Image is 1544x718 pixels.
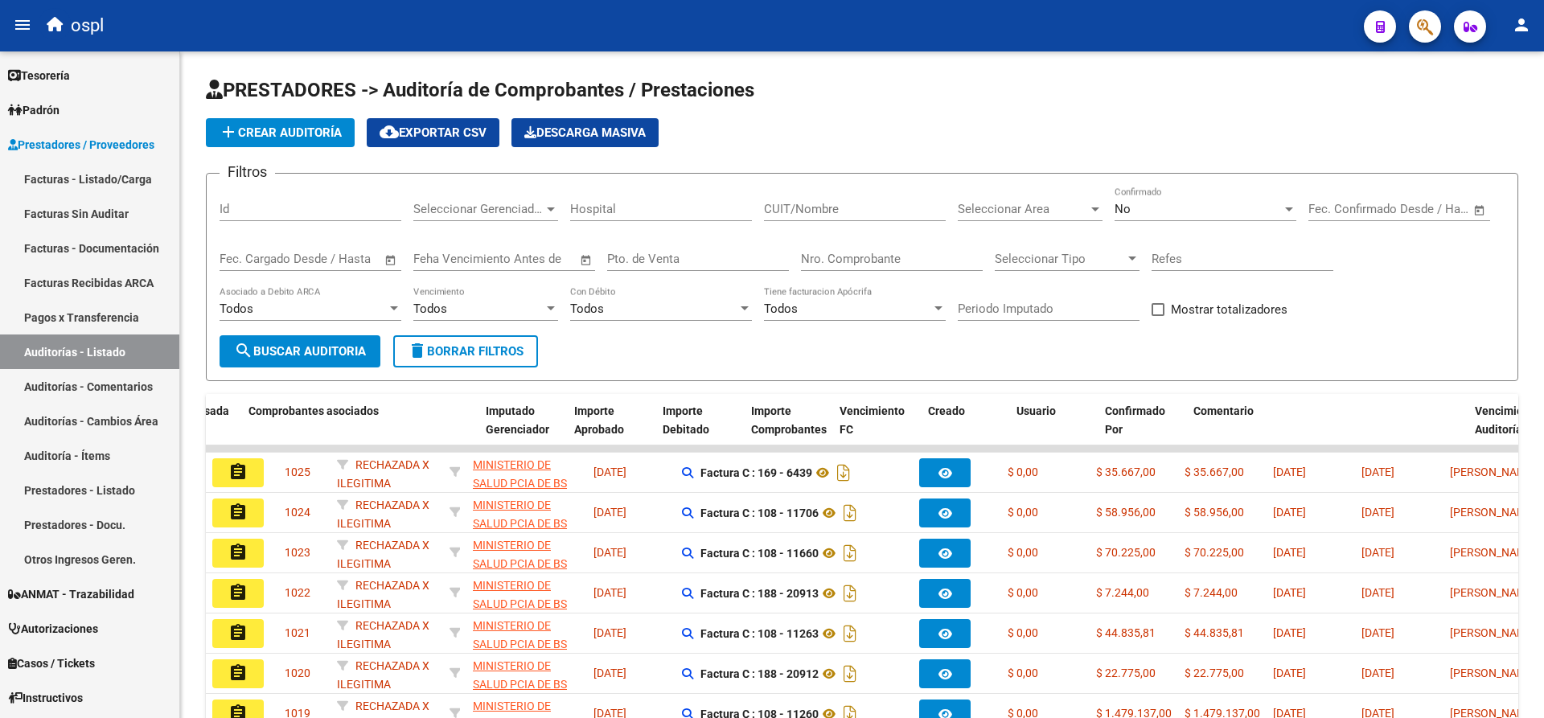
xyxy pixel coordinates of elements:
span: $ 44.835,81 [1185,626,1244,639]
span: 1022 [285,586,310,599]
i: Descargar documento [840,540,860,566]
span: Casos / Tickets [8,654,95,672]
span: [DATE] [1273,626,1306,639]
span: 1021 [285,626,310,639]
input: Start date [220,252,272,266]
span: MINISTERIO DE SALUD PCIA DE BS AS O. P. [473,579,567,629]
span: [DATE] [1273,667,1306,679]
span: $ 0,00 [1008,586,1038,599]
strong: Factura C : 108 - 11660 [700,547,819,560]
input: Start date [1308,202,1361,216]
span: Comprobantes asociados [248,404,379,417]
span: Importe Debitado [663,404,709,436]
button: Open calendar [1471,201,1489,220]
span: $ 0,00 [1008,667,1038,679]
span: [DATE] [593,506,626,519]
span: PRESTADORES -> Auditoría de Comprobantes / Prestaciones [206,79,754,101]
span: $ 7.244,00 [1096,586,1149,599]
mat-icon: assignment [228,503,248,522]
mat-icon: person [1512,15,1531,35]
mat-icon: assignment [228,663,248,683]
mat-icon: search [234,341,253,360]
span: 1024 [285,506,310,519]
mat-icon: assignment [228,462,248,482]
strong: Factura C : 188 - 20912 [700,667,819,680]
span: [DATE] [1361,506,1394,519]
span: Tesorería [8,67,70,84]
datatable-header-cell: Importe Aprobado [568,394,656,465]
span: Descarga Masiva [524,125,646,140]
span: Mostrar totalizadores [1171,300,1287,319]
span: [DATE] [1361,546,1394,559]
button: Borrar Filtros [393,335,538,367]
span: Seleccionar Area [958,202,1088,216]
i: Descargar documento [840,621,860,646]
strong: Factura C : 169 - 6439 [700,466,812,479]
div: - 30626983398 [473,576,581,610]
i: Descargar documento [840,661,860,687]
span: $ 58.956,00 [1096,506,1156,519]
datatable-header-cell: Comentario [1187,394,1468,465]
strong: Factura C : 188 - 20913 [700,587,819,600]
span: $ 7.244,00 [1185,586,1238,599]
span: [DATE] [1273,506,1306,519]
span: Todos [220,302,253,316]
app-download-masive: Descarga masiva de comprobantes (adjuntos) [511,118,659,147]
span: $ 44.835,81 [1096,626,1156,639]
span: ospl [71,8,104,43]
span: [PERSON_NAME] [1450,546,1536,559]
span: [DATE] [1361,466,1394,478]
span: Imputado Gerenciador [486,404,549,436]
span: [DATE] [593,667,626,679]
span: Exportar CSV [380,125,487,140]
div: - 30626983398 [473,657,581,691]
strong: Factura C : 108 - 11263 [700,627,819,640]
span: Usuario [1016,404,1056,417]
datatable-header-cell: Importe Comprobantes [745,394,833,465]
span: Vencimiento FC [840,404,905,436]
span: Vencimiento Auditoría [1475,404,1540,436]
strong: Factura C : 108 - 11706 [700,507,819,519]
span: Autorizaciones [8,620,98,638]
span: Todos [570,302,604,316]
span: 1023 [285,546,310,559]
span: RECHAZADA X ILEGITIMA [337,458,429,490]
input: End date [1375,202,1453,216]
span: Confirmado Por [1105,404,1165,436]
span: [DATE] [1361,667,1394,679]
mat-icon: add [219,122,238,142]
span: $ 22.775,00 [1185,667,1244,679]
span: [DATE] [1273,546,1306,559]
span: [DATE] [1273,586,1306,599]
span: Todos [764,302,798,316]
span: Importe Comprobantes [751,404,827,436]
datatable-header-cell: Creado [922,394,1010,465]
span: No [1115,202,1131,216]
datatable-header-cell: Confirmado Por [1098,394,1187,465]
datatable-header-cell: Imputado Gerenciador [479,394,568,465]
i: Descargar documento [833,460,854,486]
span: 1025 [285,466,310,478]
span: Prestadores / Proveedores [8,136,154,154]
span: RECHAZADA X ILEGITIMA [337,498,429,530]
mat-icon: assignment [228,583,248,602]
span: Borrar Filtros [408,344,524,359]
span: MINISTERIO DE SALUD PCIA DE BS AS O. P. [473,498,567,548]
span: [DATE] [593,466,626,478]
span: Importe Aprobado [574,404,624,436]
span: $ 58.956,00 [1185,506,1244,519]
button: Crear Auditoría [206,118,355,147]
div: - 30626983398 [473,496,581,530]
button: Open calendar [577,251,596,269]
mat-icon: menu [13,15,32,35]
span: $ 22.775,00 [1096,667,1156,679]
input: End date [286,252,364,266]
span: RECHAZADA X ILEGITIMA [337,579,429,610]
div: - 30626983398 [473,536,581,570]
span: [DATE] [1361,586,1394,599]
span: [PERSON_NAME] [1450,626,1536,639]
datatable-header-cell: Usuario [1010,394,1098,465]
span: MINISTERIO DE SALUD PCIA DE BS AS O. P. [473,659,567,709]
span: Seleccionar Tipo [995,252,1125,266]
span: $ 0,00 [1008,626,1038,639]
